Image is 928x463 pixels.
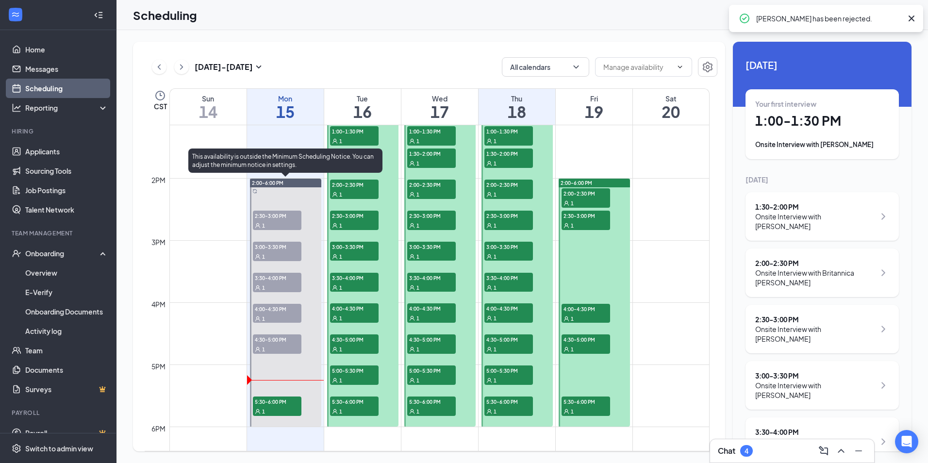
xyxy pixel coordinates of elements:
[407,126,456,136] span: 1:00-1:30 PM
[332,192,338,198] svg: User
[12,229,106,237] div: Team Management
[878,323,889,335] svg: ChevronRight
[484,303,533,313] span: 4:00-4:30 PM
[330,273,379,282] span: 3:30-4:00 PM
[330,365,379,375] span: 5:00-5:30 PM
[330,242,379,251] span: 3:00-3:30 PM
[563,409,569,414] svg: User
[339,408,342,415] span: 1
[401,103,478,120] h1: 17
[407,303,456,313] span: 4:00-4:30 PM
[330,180,379,189] span: 2:00-2:30 PM
[755,371,875,380] div: 3:00 - 3:30 PM
[324,94,401,103] div: Tue
[255,254,261,260] svg: User
[330,211,379,220] span: 2:30-3:00 PM
[563,316,569,322] svg: User
[324,103,401,120] h1: 16
[416,346,419,353] span: 1
[339,138,342,145] span: 1
[253,273,301,282] span: 3:30-4:00 PM
[479,94,555,103] div: Thu
[484,149,533,158] span: 1:30-2:00 PM
[851,443,866,459] button: Minimize
[484,242,533,251] span: 3:00-3:30 PM
[833,443,849,459] button: ChevronUp
[494,191,497,198] span: 1
[562,334,610,344] span: 4:30-5:00 PM
[25,341,108,360] a: Team
[702,61,713,73] svg: Settings
[262,315,265,322] span: 1
[409,223,415,229] svg: User
[561,180,592,186] span: 2:00-6:00 PM
[484,211,533,220] span: 2:30-3:00 PM
[262,253,265,260] span: 1
[330,397,379,406] span: 5:30-6:00 PM
[556,94,632,103] div: Fri
[486,161,492,166] svg: User
[339,315,342,322] span: 1
[407,334,456,344] span: 4:30-5:00 PM
[255,347,261,352] svg: User
[25,444,93,453] div: Switch to admin view
[486,315,492,321] svg: User
[247,103,324,120] h1: 15
[253,211,301,220] span: 2:30-3:00 PM
[556,89,632,125] a: September 19, 2025
[25,423,108,443] a: PayrollCrown
[188,149,382,173] div: This availability is outside the Minimum Scheduling Notice. You can adjust the minimum notice in ...
[698,57,717,77] a: Settings
[407,211,456,220] span: 2:30-3:00 PM
[332,285,338,291] svg: User
[262,408,265,415] span: 1
[416,408,419,415] span: 1
[253,397,301,406] span: 5:30-6:00 PM
[494,160,497,167] span: 1
[332,347,338,352] svg: User
[177,61,186,73] svg: ChevronRight
[416,160,419,167] span: 1
[401,89,478,125] a: September 17, 2025
[755,380,875,400] div: Onsite Interview with [PERSON_NAME]
[170,94,247,103] div: Sun
[255,285,261,291] svg: User
[401,94,478,103] div: Wed
[154,61,164,73] svg: ChevronLeft
[25,282,108,302] a: E-Verify
[486,378,492,383] svg: User
[133,7,197,23] h1: Scheduling
[486,409,492,414] svg: User
[25,161,108,181] a: Sourcing Tools
[149,175,167,185] div: 2pm
[25,321,108,341] a: Activity log
[562,211,610,220] span: 2:30-3:00 PM
[11,10,20,19] svg: WorkstreamLogo
[633,89,710,125] a: September 20, 2025
[12,409,106,417] div: Payroll
[755,268,875,287] div: Onsite Interview with Britannica [PERSON_NAME]
[416,377,419,384] span: 1
[739,13,750,24] svg: CheckmarkCircle
[562,397,610,406] span: 5:30-6:00 PM
[878,380,889,391] svg: ChevronRight
[494,408,497,415] span: 1
[253,61,265,73] svg: SmallChevronDown
[484,365,533,375] span: 5:00-5:30 PM
[407,365,456,375] span: 5:00-5:30 PM
[25,59,108,79] a: Messages
[878,211,889,222] svg: ChevronRight
[755,437,875,456] div: Onsite Interview with [PERSON_NAME]
[25,200,108,219] a: Talent Network
[25,181,108,200] a: Job Postings
[332,378,338,383] svg: User
[195,62,253,72] h3: [DATE] - [DATE]
[339,191,342,198] span: 1
[149,361,167,372] div: 5pm
[407,180,456,189] span: 2:00-2:30 PM
[25,248,100,258] div: Onboarding
[416,253,419,260] span: 1
[745,447,748,455] div: 4
[563,347,569,352] svg: User
[746,175,899,184] div: [DATE]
